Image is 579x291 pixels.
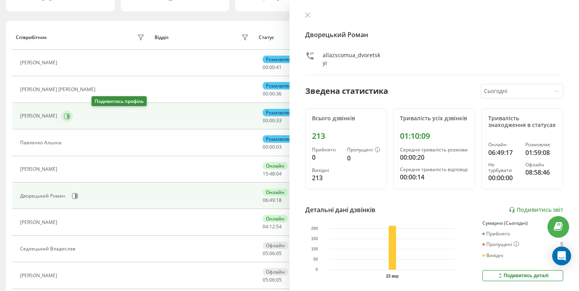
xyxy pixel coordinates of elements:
[263,144,282,150] div: : :
[263,117,268,124] span: 00
[305,30,563,39] h4: Дворецький Роман
[312,131,380,141] div: 213
[525,142,557,147] div: Розмовляє
[482,220,563,226] div: Сумарно (Сьогодні)
[482,270,563,281] button: Подивитись деталі
[20,140,64,145] div: Павленко Альона
[263,162,288,170] div: Онлайн
[312,115,380,122] div: Всього дзвінків
[20,87,97,92] div: [PERSON_NAME] [PERSON_NAME]
[269,90,275,97] span: 00
[311,226,318,231] text: 200
[263,215,288,222] div: Онлайн
[276,197,282,203] span: 18
[312,147,341,153] div: Прийнято
[263,268,288,276] div: Офлайн
[482,231,510,237] div: Прийнято
[488,115,557,129] div: Тривалість знаходження в статусах
[263,188,288,196] div: Онлайн
[20,60,59,65] div: [PERSON_NAME]
[305,205,375,215] div: Детальні дані дзвінків
[488,148,519,157] div: 06:49:17
[400,131,468,141] div: 01:10:09
[482,241,519,248] div: Пропущені
[497,272,549,279] div: Подивитись деталі
[276,250,282,257] span: 05
[400,153,468,162] div: 00:00:20
[488,173,519,183] div: 00:00:00
[263,251,282,256] div: : :
[311,247,318,251] text: 100
[314,257,318,261] text: 50
[269,144,275,150] span: 00
[263,56,294,63] div: Розмовляє
[276,223,282,230] span: 54
[269,250,275,257] span: 06
[263,170,268,177] span: 15
[509,207,563,213] a: Подивитись звіт
[263,171,282,177] div: : :
[276,276,282,283] span: 05
[323,51,381,67] div: allazscomua_dvoretskyi
[263,197,268,203] span: 06
[20,220,59,225] div: [PERSON_NAME]
[316,268,318,272] text: 0
[488,162,519,173] div: Не турбувати
[276,117,282,124] span: 33
[311,237,318,241] text: 150
[20,246,77,252] div: Седлецький Владислав
[276,64,282,71] span: 41
[312,173,341,183] div: 213
[263,277,282,283] div: : :
[263,118,282,123] div: : :
[259,35,274,40] div: Статус
[155,35,168,40] div: Відділ
[269,197,275,203] span: 49
[263,82,294,90] div: Розмовляє
[263,91,282,97] div: : :
[263,198,282,203] div: : :
[400,172,468,182] div: 00:00:14
[263,242,288,249] div: Офлайн
[263,224,282,229] div: : :
[552,246,571,265] div: Open Intercom Messenger
[263,223,268,230] span: 04
[20,193,67,199] div: Дворецький Роман
[269,223,275,230] span: 12
[482,253,503,258] div: Вихідні
[269,170,275,177] span: 48
[263,250,268,257] span: 05
[20,113,59,119] div: [PERSON_NAME]
[386,274,399,278] text: 23 вер
[400,147,468,153] div: Середня тривалість розмови
[488,142,519,147] div: Онлайн
[525,162,557,168] div: Офлайн
[347,147,380,153] div: Пропущені
[263,135,294,143] div: Розмовляє
[312,168,341,173] div: Вихідні
[20,273,59,278] div: [PERSON_NAME]
[347,153,380,163] div: 0
[263,64,268,71] span: 00
[276,170,282,177] span: 04
[400,115,468,122] div: Тривалість усіх дзвінків
[525,148,557,157] div: 01:59:08
[312,153,341,162] div: 0
[263,65,282,70] div: : :
[400,167,468,172] div: Середня тривалість відповіді
[263,144,268,150] span: 00
[276,90,282,97] span: 36
[269,276,275,283] span: 06
[92,96,147,106] div: Подивитись профіль
[525,168,557,177] div: 08:58:46
[276,144,282,150] span: 03
[269,64,275,71] span: 00
[263,109,294,116] div: Розмовляє
[20,166,59,172] div: [PERSON_NAME]
[560,241,563,248] div: 0
[269,117,275,124] span: 00
[263,276,268,283] span: 05
[305,85,388,97] div: Зведена статистика
[263,90,268,97] span: 00
[16,35,47,40] div: Співробітник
